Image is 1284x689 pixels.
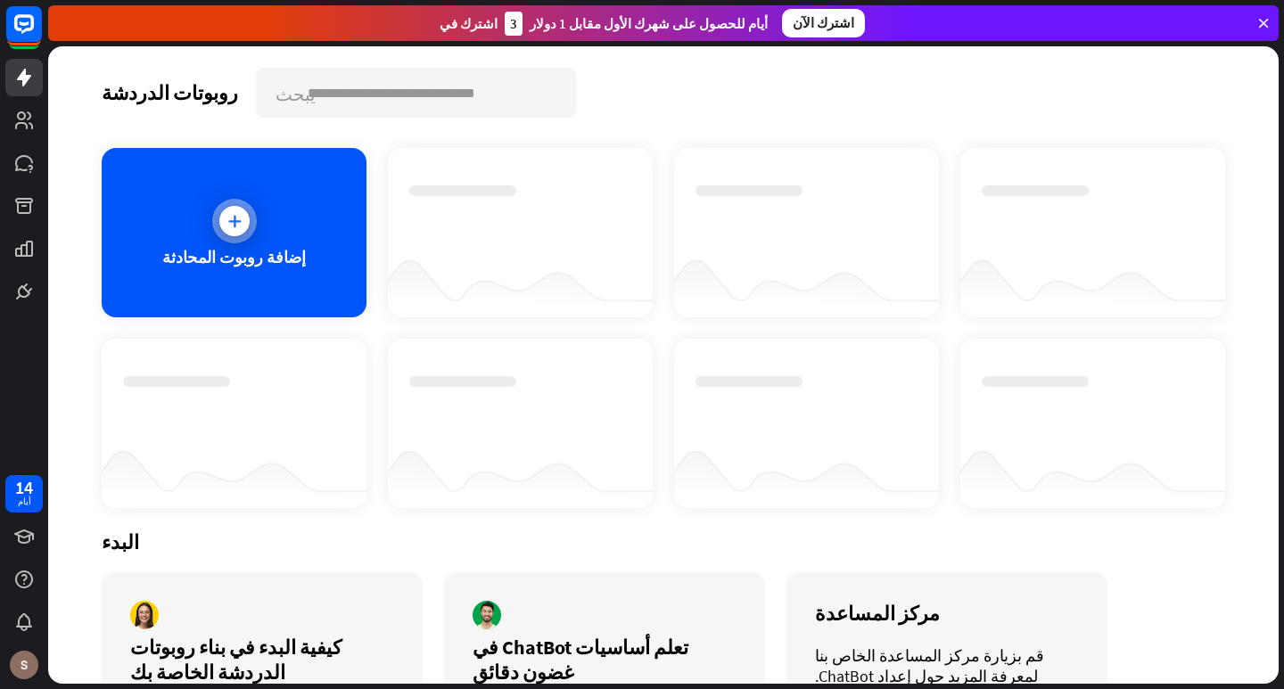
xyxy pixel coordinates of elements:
[5,475,43,513] a: 14 أيام
[130,601,159,629] img: مؤلف
[440,15,498,32] font: اشترك في
[102,529,139,554] font: البدء
[793,14,854,31] font: اشترك الآن
[473,601,501,629] img: مؤلف
[14,7,68,61] button: افتح أداة الدردشة المباشرة
[815,601,940,626] font: مركز المساعدة
[510,15,517,32] font: 3
[530,15,768,32] font: أيام للحصول على شهرك الأول مقابل 1 دولار
[15,476,33,498] font: 14
[473,635,688,685] font: تعلم أساسيات ChatBot في غضون دقائق
[102,80,238,105] font: روبوتات الدردشة
[815,645,1044,686] font: قم بزيارة مركز المساعدة الخاص بنا لمعرفة المزيد حول إعداد ChatBot.
[130,635,342,685] font: كيفية البدء في بناء روبوتات الدردشة الخاصة بك
[18,496,31,507] font: أيام
[162,247,306,267] font: إضافة روبوت المحادثة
